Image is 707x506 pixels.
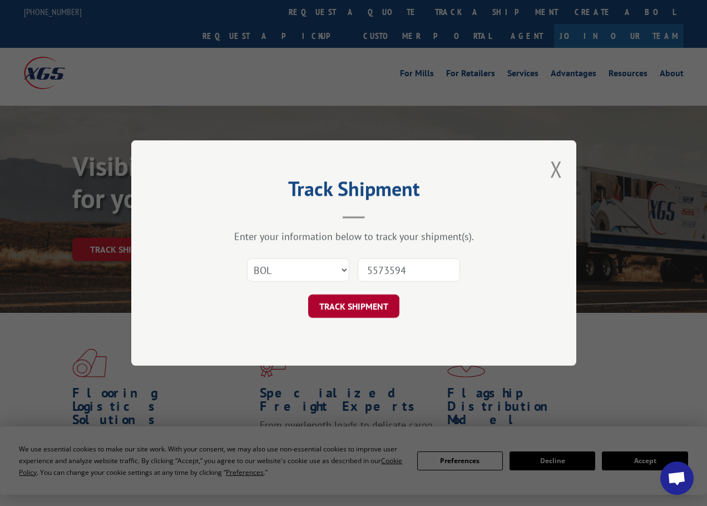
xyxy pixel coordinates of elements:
[308,294,399,318] button: TRACK SHIPMENT
[187,181,521,202] h2: Track Shipment
[660,461,694,495] div: Open chat
[550,154,562,184] button: Close modal
[187,230,521,243] div: Enter your information below to track your shipment(s).
[358,258,460,282] input: Number(s)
